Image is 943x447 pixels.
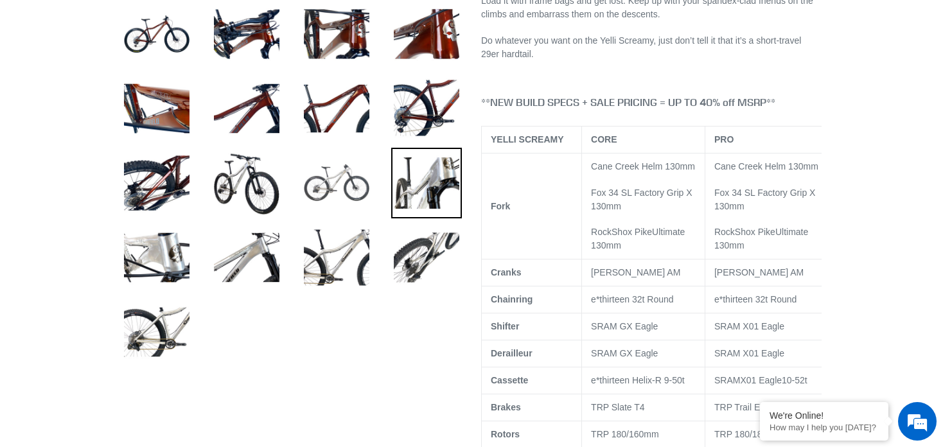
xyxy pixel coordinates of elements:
[705,313,833,340] td: SRAM X01 Eagle
[391,73,462,144] img: Load image into Gallery viewer, YELLI SCREAMY - Complete Bike
[591,348,597,358] span: S
[705,340,833,367] td: SRAM X01 Eagle
[714,375,720,385] span: S
[591,160,696,173] p: Cane Creek Helm 130mm
[491,134,564,145] b: YELLI SCREAMY
[491,402,521,412] b: Brakes
[591,134,617,145] b: CORE
[301,222,372,293] img: Load image into Gallery viewer, YELLI SCREAMY - Complete Bike
[75,139,177,268] span: We're online!
[714,267,804,277] span: [PERSON_NAME] AM
[714,294,797,304] span: e*thirteen 32t Round
[491,348,533,358] b: Derailleur
[301,148,372,218] img: Load image into Gallery viewer, YELLI SCREAMY - Complete Bike
[582,313,705,340] td: SRAM GX Eagle
[705,394,833,421] td: TRP Trail EVO
[714,227,775,237] span: RockShox Pike
[714,160,824,173] p: Cane Creek Helm 130mm
[391,148,462,218] img: Load image into Gallery viewer, YELLI SCREAMY - Complete Bike
[6,305,245,350] textarea: Type your message and hit 'Enter'
[491,321,519,331] b: Shifter
[582,394,705,421] td: TRP Slate T4
[14,71,33,90] div: Navigation go back
[481,35,801,59] span: Do whatever you want on the Yelli Screamy, just don’t tell it that it’s a short-travel 29er hardt...
[211,148,282,218] img: Load image into Gallery viewer, YELLI SCREAMY - Complete Bike
[714,186,824,213] p: Fox 34 SL Factory Grip X 130mm
[720,375,740,385] span: RAM
[41,64,73,96] img: d_696896380_company_1647369064580_696896380
[121,297,192,367] img: Load image into Gallery viewer, YELLI SCREAMY - Complete Bike
[582,367,705,394] td: e*thirteen Helix-R 9-50t
[121,148,192,218] img: Load image into Gallery viewer, YELLI SCREAMY - Complete Bike
[211,6,242,37] div: Minimize live chat window
[591,186,696,213] p: Fox 34 SL Factory Grip X 130mm
[491,267,521,277] b: Cranks
[301,73,372,144] img: Load image into Gallery viewer, YELLI SCREAMY - Complete Bike
[740,375,782,385] span: X01 Eagle
[770,423,879,432] p: How may I help you today?
[211,222,282,293] img: Load image into Gallery viewer, YELLI SCREAMY - Complete Bike
[770,410,879,421] div: We're Online!
[591,267,680,277] span: [PERSON_NAME] AM
[121,222,192,293] img: Load image into Gallery viewer, YELLI SCREAMY - Complete Bike
[591,294,673,304] span: e*thirteen 32t Round
[714,134,734,145] b: PRO
[481,96,822,109] h4: **NEW BUILD SPECS + SALE PRICING = UP TO 40% off MSRP**
[705,367,833,394] td: 10-52t
[597,348,658,358] span: RAM GX Eagle
[491,375,528,385] b: Cassette
[86,72,235,89] div: Chat with us now
[491,429,520,439] b: Rotors
[591,227,652,237] span: RockShox Pike
[121,73,192,144] img: Load image into Gallery viewer, YELLI SCREAMY - Complete Bike
[391,222,462,293] img: Load image into Gallery viewer, YELLI SCREAMY - Complete Bike
[491,201,510,211] b: Fork
[211,73,282,144] img: Load image into Gallery viewer, YELLI SCREAMY - Complete Bike
[714,428,824,441] p: TRP 180/180mm
[491,294,533,304] b: Chainring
